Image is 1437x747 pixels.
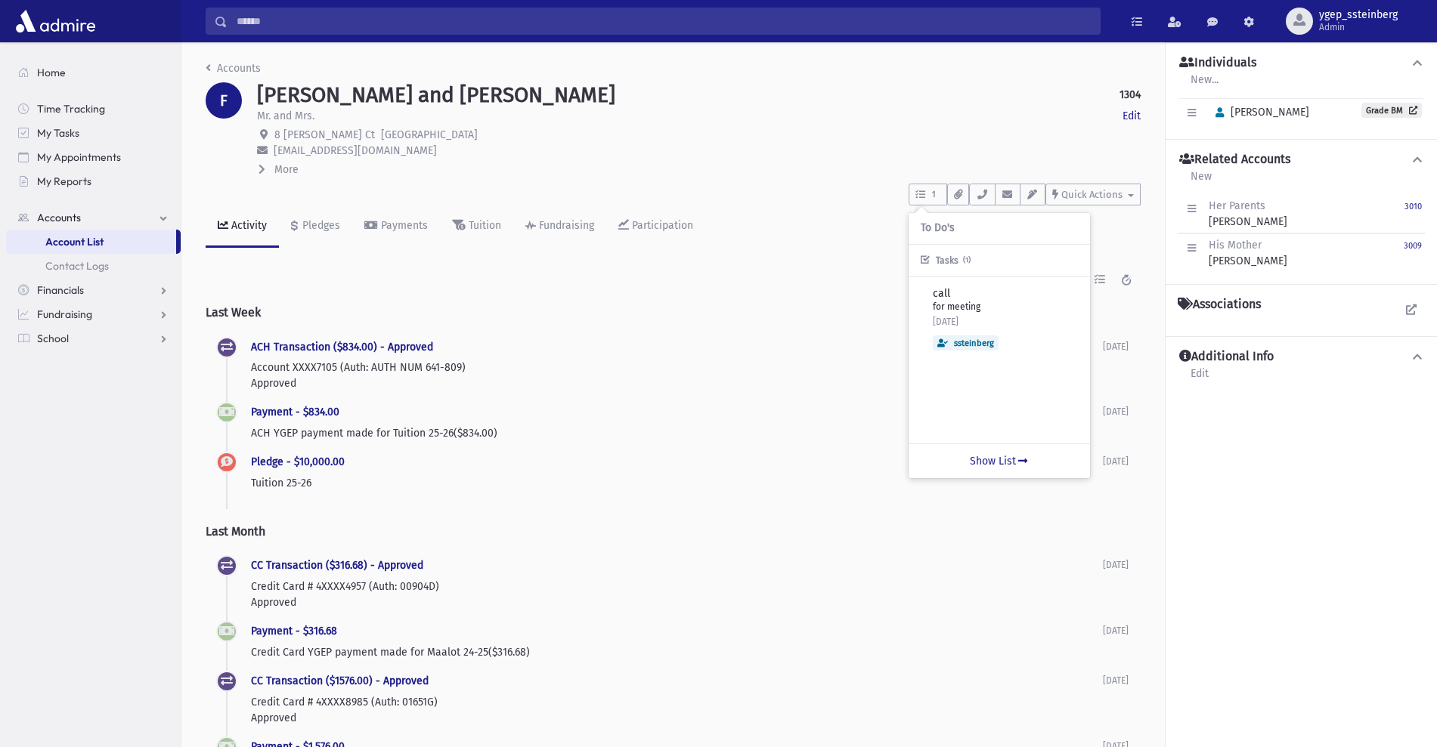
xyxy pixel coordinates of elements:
div: Fundraising [536,219,594,232]
h4: Associations [1178,297,1261,312]
h1: [PERSON_NAME] and [PERSON_NAME] [257,82,615,108]
a: Payments [352,205,440,248]
span: [DATE] [1103,625,1129,636]
a: Edit [1190,365,1209,392]
a: Account List [6,230,176,254]
a: 3010 [1404,198,1422,230]
a: Accounts [206,62,261,75]
a: New [1190,168,1212,195]
p: Approved [251,375,1103,391]
span: [EMAIL_ADDRESS][DOMAIN_NAME] [274,144,437,157]
button: More [257,162,300,177]
h2: Last Week [206,293,1141,332]
span: [DATE] [1103,456,1129,467]
span: ssteinberg [933,336,999,351]
a: Time Tracking [6,97,181,121]
a: School [6,326,181,350]
a: My Tasks [6,121,181,145]
h2: Last Month [206,512,1141,551]
p: Approved [251,594,1103,610]
a: Activity [206,205,279,248]
p: Credit Card YGEP payment made for Maalot 24-25($316.68) [251,644,1103,660]
p: Credit Card # 4XXXX8985 (Auth: 01651G) [251,694,1103,710]
a: Accounts [6,205,181,230]
span: [DATE] [1103,675,1129,686]
p: Tuition 25-26 [251,475,1103,491]
span: To Do's [921,222,955,235]
p: Mr. and Mrs. [257,108,314,124]
a: My Reports [6,169,181,193]
div: Payments [378,219,428,232]
span: 1 [928,188,940,202]
strong: 1304 [1120,87,1141,103]
a: Pledge - $10,000.00 [251,455,345,468]
p: Approved [251,710,1103,726]
img: AdmirePro [12,6,99,36]
button: Related Accounts [1178,152,1425,168]
span: Her Parents [1209,199,1265,212]
small: 3010 [1404,202,1422,211]
span: Quick Actions [1061,189,1123,200]
a: Pledges [279,205,352,248]
h4: Additional Info [1179,349,1274,365]
span: Financials [37,283,84,297]
a: Grade BM [1361,103,1422,118]
div: Tasks [909,245,1090,276]
div: Pledges [299,219,340,232]
span: [DATE] [1103,406,1129,417]
button: 1 [909,184,947,205]
a: ACH Transaction ($834.00) - Approved [251,341,433,353]
h4: Related Accounts [1179,152,1290,168]
span: [PERSON_NAME] [1209,106,1309,119]
span: Admin [1319,21,1398,33]
div: F [206,82,242,119]
div: Participation [629,219,693,232]
a: Financials [6,278,181,302]
div: 1 [909,213,1090,478]
p: call [933,286,1078,301]
span: [DATE] [1103,560,1129,570]
button: Quick Actions [1045,184,1141,205]
a: Fundraising [6,302,181,326]
span: (1) [959,254,975,267]
a: Payment - $834.00 [251,406,339,418]
h4: Individuals [1179,55,1256,71]
a: Edit [1123,108,1141,124]
a: 3009 [1404,237,1422,269]
span: [DATE] [1103,341,1129,352]
span: [DATE] [933,317,959,328]
a: CC Transaction ($316.68) - Approved [251,559,423,572]
span: [GEOGRAPHIC_DATA] [381,128,478,141]
p: Account XXXX7105 (Auth: AUTH NUM 641-809) [251,360,1103,375]
a: Fundraising [513,205,606,248]
a: Show List [909,443,1090,478]
p: ACH YGEP payment made for Tuition 25-26($834.00) [251,425,1103,441]
button: Individuals [1178,55,1425,71]
span: ygep_ssteinberg [1319,9,1398,21]
a: New... [1190,71,1219,98]
span: More [274,163,299,176]
div: Tuition [466,219,501,232]
span: Account List [45,235,104,248]
a: Payment - $316.68 [251,625,337,637]
span: Accounts [37,211,81,224]
span: Time Tracking [37,102,105,116]
p: for meeting [933,301,1078,314]
a: Tuition [440,205,513,248]
input: Search [228,8,1100,35]
span: School [37,332,69,345]
nav: breadcrumb [206,60,261,82]
span: His Mother [1209,239,1262,252]
small: 3009 [1404,241,1422,251]
span: Home [37,66,66,79]
span: My Tasks [37,126,79,140]
span: Fundraising [37,307,92,321]
div: Activity [228,219,267,232]
div: [PERSON_NAME] [1209,198,1287,230]
p: Credit Card # 4XXXX4957 (Auth: 00904D) [251,579,1103,594]
button: Additional Info [1178,349,1425,365]
div: [PERSON_NAME] [1209,237,1287,269]
span: 8 [PERSON_NAME] Ct [274,128,375,141]
span: Contact Logs [45,259,109,273]
a: Home [6,60,181,85]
